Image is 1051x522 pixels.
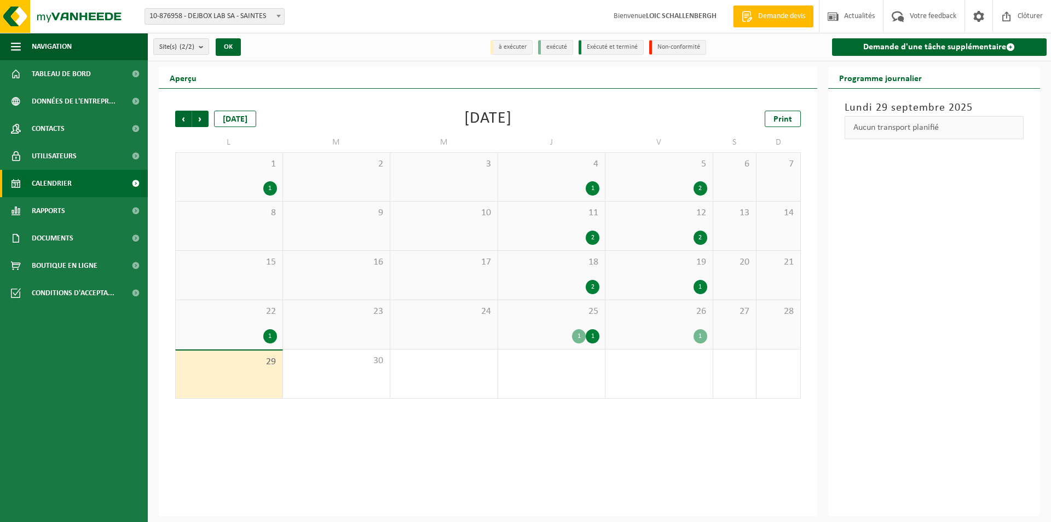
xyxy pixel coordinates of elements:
[181,158,277,170] span: 1
[611,306,707,318] span: 26
[288,306,385,318] span: 23
[390,133,498,152] td: M
[192,111,209,127] span: Suivant
[694,329,707,343] div: 1
[180,43,194,50] count: (2/2)
[579,40,644,55] li: Exécuté et terminé
[181,207,277,219] span: 8
[32,33,72,60] span: Navigation
[845,116,1024,139] div: Aucun transport planifié
[32,60,91,88] span: Tableau de bord
[504,207,600,219] span: 11
[733,5,813,27] a: Demande devis
[694,231,707,245] div: 2
[263,181,277,196] div: 1
[32,252,97,279] span: Boutique en ligne
[32,279,114,307] span: Conditions d'accepta...
[694,280,707,294] div: 1
[32,142,77,170] span: Utilisateurs
[283,133,391,152] td: M
[611,158,707,170] span: 5
[263,329,277,343] div: 1
[646,12,717,20] strong: LOIC SCHALLENBERGH
[216,38,241,56] button: OK
[611,207,707,219] span: 12
[773,115,792,124] span: Print
[214,111,256,127] div: [DATE]
[32,197,65,225] span: Rapports
[504,306,600,318] span: 25
[498,133,606,152] td: J
[32,88,116,115] span: Données de l'entrepr...
[175,111,192,127] span: Précédent
[845,100,1024,116] h3: Lundi 29 septembre 2025
[181,256,277,268] span: 15
[181,306,277,318] span: 22
[288,355,385,367] span: 30
[757,133,800,152] td: D
[464,111,512,127] div: [DATE]
[828,67,933,88] h2: Programme journalier
[159,39,194,55] span: Site(s)
[713,133,757,152] td: S
[288,256,385,268] span: 16
[396,256,492,268] span: 17
[288,207,385,219] span: 9
[719,158,751,170] span: 6
[572,329,586,343] div: 1
[605,133,713,152] td: V
[32,115,65,142] span: Contacts
[153,38,209,55] button: Site(s)(2/2)
[762,256,794,268] span: 21
[586,231,599,245] div: 2
[694,181,707,196] div: 2
[32,170,72,197] span: Calendrier
[396,158,492,170] span: 3
[649,40,706,55] li: Non-conformité
[159,67,207,88] h2: Aperçu
[504,256,600,268] span: 18
[762,306,794,318] span: 28
[396,207,492,219] span: 10
[32,225,73,252] span: Documents
[288,158,385,170] span: 2
[145,8,285,25] span: 10-876958 - DEJBOX LAB SA - SAINTES
[719,256,751,268] span: 20
[586,329,599,343] div: 1
[762,158,794,170] span: 7
[611,256,707,268] span: 19
[832,38,1047,56] a: Demande d'une tâche supplémentaire
[762,207,794,219] span: 14
[765,111,801,127] a: Print
[586,280,599,294] div: 2
[490,40,533,55] li: à exécuter
[145,9,284,24] span: 10-876958 - DEJBOX LAB SA - SAINTES
[181,356,277,368] span: 29
[504,158,600,170] span: 4
[719,207,751,219] span: 13
[755,11,808,22] span: Demande devis
[175,133,283,152] td: L
[396,306,492,318] span: 24
[719,306,751,318] span: 27
[538,40,573,55] li: exécuté
[586,181,599,196] div: 1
